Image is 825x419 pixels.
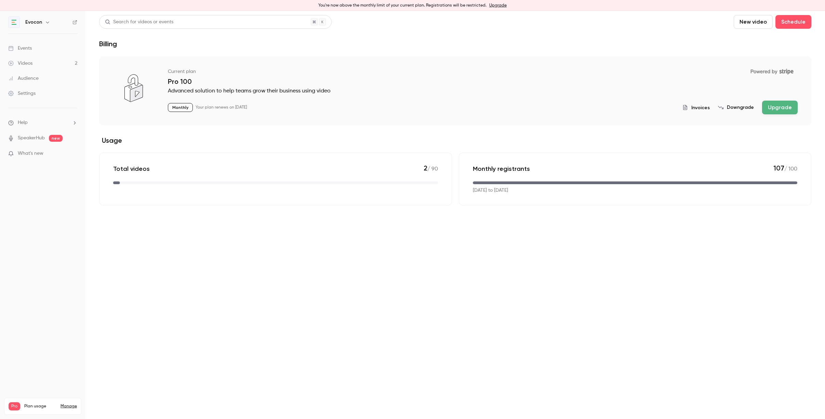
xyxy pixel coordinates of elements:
span: Pro [9,402,20,410]
span: What's new [18,150,43,157]
span: Invoices [691,104,710,111]
button: Downgrade [718,104,754,111]
a: Upgrade [489,3,507,8]
p: Your plan renews on [DATE] [196,105,247,110]
img: Evocon [9,17,19,28]
span: new [49,135,63,142]
div: Audience [8,75,39,82]
h6: Evocon [25,19,42,26]
p: Current plan [168,68,196,75]
button: Schedule [775,15,811,29]
p: Monthly registrants [473,165,530,173]
p: / 90 [424,164,438,173]
div: Settings [8,90,36,97]
a: SpeakerHub [18,135,45,142]
p: Monthly [168,103,193,112]
button: Invoices [682,104,710,111]
p: [DATE] to [DATE] [473,187,508,194]
button: Upgrade [762,101,798,114]
div: Search for videos or events [105,18,173,26]
iframe: Noticeable Trigger [69,151,77,157]
a: Manage [61,404,77,409]
h2: Usage [99,136,811,144]
span: 2 [424,164,427,172]
p: / 100 [773,164,797,173]
p: Advanced solution to help teams grow their business using video [168,87,798,95]
p: Total videos [113,165,150,173]
div: Videos [8,60,32,67]
section: billing [99,56,811,205]
p: Pro 100 [168,77,798,86]
span: 107 [773,164,784,172]
li: help-dropdown-opener [8,119,77,126]
div: Events [8,45,32,52]
span: Help [18,119,28,126]
span: Plan usage [24,404,56,409]
h1: Billing [99,40,117,48]
button: New video [734,15,773,29]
